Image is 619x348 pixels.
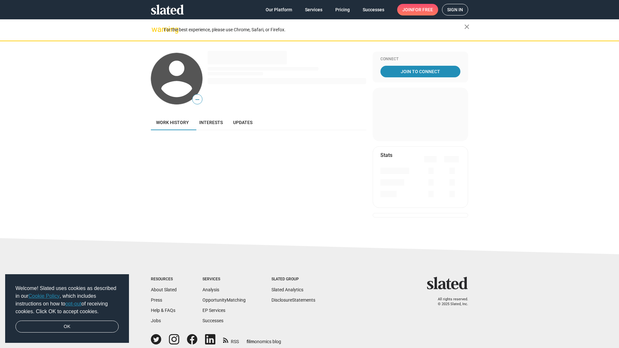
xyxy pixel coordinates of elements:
[463,23,471,31] mat-icon: close
[266,4,292,15] span: Our Platform
[300,4,328,15] a: Services
[202,287,219,292] a: Analysis
[151,287,177,292] a: About Slated
[202,318,223,323] a: Successes
[151,297,162,303] a: Press
[233,120,252,125] span: Updates
[442,4,468,15] a: Sign in
[413,4,433,15] span: for free
[151,308,175,313] a: Help & FAQs
[202,308,225,313] a: EP Services
[194,115,228,130] a: Interests
[447,4,463,15] span: Sign in
[28,293,60,299] a: Cookie Policy
[380,57,460,62] div: Connect
[202,277,246,282] div: Services
[202,297,246,303] a: OpportunityMatching
[151,318,161,323] a: Jobs
[335,4,350,15] span: Pricing
[223,335,239,345] a: RSS
[260,4,297,15] a: Our Platform
[5,274,129,343] div: cookieconsent
[151,277,177,282] div: Resources
[380,152,392,159] mat-card-title: Stats
[358,4,389,15] a: Successes
[15,285,119,315] span: Welcome! Slated uses cookies as described in our , which includes instructions on how to of recei...
[15,321,119,333] a: dismiss cookie message
[363,4,384,15] span: Successes
[199,120,223,125] span: Interests
[151,115,194,130] a: Work history
[247,339,254,344] span: film
[431,297,468,306] p: All rights reserved. © 2025 Slated, Inc.
[271,297,315,303] a: DisclosureStatements
[382,66,459,77] span: Join To Connect
[192,95,202,104] span: —
[397,4,438,15] a: Joinfor free
[228,115,258,130] a: Updates
[330,4,355,15] a: Pricing
[247,333,281,345] a: filmonomics blog
[305,4,322,15] span: Services
[164,25,464,34] div: For the best experience, please use Chrome, Safari, or Firefox.
[152,25,159,33] mat-icon: warning
[156,120,189,125] span: Work history
[65,301,82,306] a: opt-out
[271,287,303,292] a: Slated Analytics
[271,277,315,282] div: Slated Group
[402,4,433,15] span: Join
[380,66,460,77] a: Join To Connect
